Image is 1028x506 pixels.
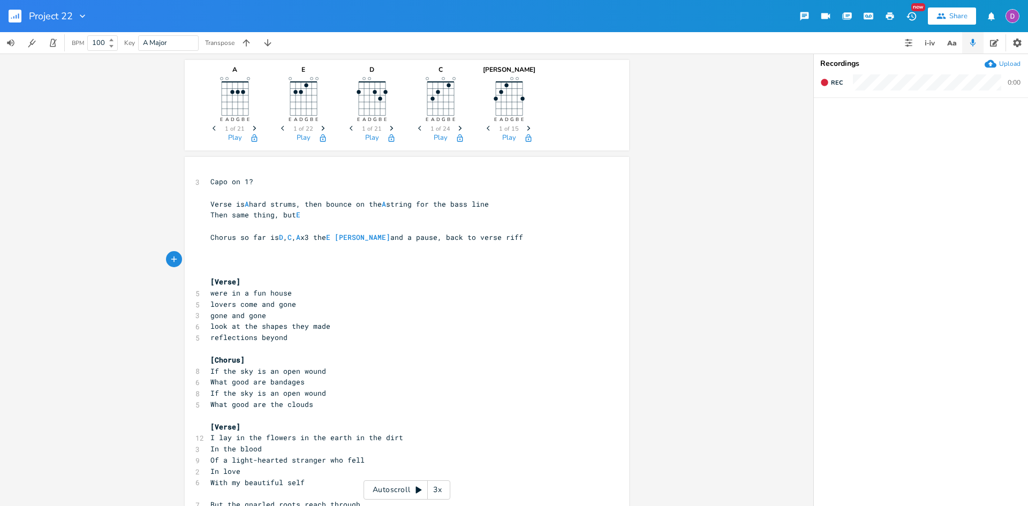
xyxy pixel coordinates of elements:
[297,134,311,143] button: Play
[288,116,291,123] text: E
[296,232,300,242] span: A
[205,40,235,46] div: Transpose
[816,74,847,91] button: Rec
[210,311,266,320] span: gone and gone
[279,232,283,242] span: D
[345,66,399,73] div: D
[357,116,359,123] text: E
[985,58,1021,70] button: Upload
[210,422,240,432] span: [Verse]
[414,66,467,73] div: C
[210,478,305,487] span: With my beautiful self
[378,116,381,123] text: B
[277,66,330,73] div: E
[1006,9,1019,23] img: Dylan
[504,116,508,123] text: D
[210,399,313,409] span: What good are the clouds
[241,116,244,123] text: B
[293,116,297,123] text: A
[225,116,229,123] text: A
[441,116,445,123] text: G
[820,60,1022,67] div: Recordings
[72,40,84,46] div: BPM
[210,466,240,476] span: In love
[362,126,382,132] span: 1 of 21
[309,116,313,123] text: B
[928,7,976,25] button: Share
[436,116,440,123] text: D
[999,59,1021,68] div: Upload
[245,199,249,209] span: A
[428,480,447,500] div: 3x
[299,116,303,123] text: D
[230,116,234,123] text: D
[382,199,386,209] span: A
[210,388,326,398] span: If the sky is an open wound
[911,3,925,11] div: New
[296,210,300,220] span: E
[383,116,386,123] text: E
[210,232,523,242] span: Chorus so far is , , x3 the and a pause, back to verse riff
[210,377,305,387] span: What good are bandages
[210,444,262,454] span: In the blood
[499,126,519,132] span: 1 of 15
[515,116,518,123] text: B
[901,6,922,26] button: New
[494,116,496,123] text: E
[210,210,300,220] span: Then same thing, but
[124,40,135,46] div: Key
[210,433,403,442] span: I lay in the flowers in the earth in the dirt
[288,232,292,242] span: C
[425,116,428,123] text: E
[1008,79,1021,86] div: 0:00
[430,126,450,132] span: 1 of 24
[949,11,967,21] div: Share
[293,126,313,132] span: 1 of 22
[208,66,262,73] div: A
[210,455,365,465] span: Of a light-hearted stranger who fell
[220,116,222,123] text: E
[373,116,376,123] text: G
[362,116,366,123] text: A
[520,116,523,123] text: E
[228,134,242,143] button: Play
[210,321,330,331] span: look at the shapes they made
[335,232,390,242] span: [PERSON_NAME]
[499,116,503,123] text: A
[510,116,513,123] text: G
[831,79,843,87] span: Rec
[502,134,516,143] button: Play
[210,355,245,365] span: [Chorus]
[225,126,245,132] span: 1 of 21
[210,366,326,376] span: If the sky is an open wound
[365,134,379,143] button: Play
[210,177,253,186] span: Capo on 1?
[364,480,450,500] div: Autoscroll
[304,116,308,123] text: G
[210,333,288,342] span: reflections beyond
[210,199,489,209] span: Verse is hard strums, then bounce on the string for the bass line
[315,116,318,123] text: E
[210,277,240,286] span: [Verse]
[447,116,450,123] text: B
[434,134,448,143] button: Play
[210,299,296,309] span: lovers come and gone
[236,116,239,123] text: G
[246,116,249,123] text: E
[326,232,330,242] span: E
[143,38,167,48] span: A Major
[367,116,371,123] text: D
[482,66,536,73] div: [PERSON_NAME]
[452,116,455,123] text: E
[29,11,73,21] span: Project 22
[210,288,292,298] span: were in a fun house
[430,116,434,123] text: A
